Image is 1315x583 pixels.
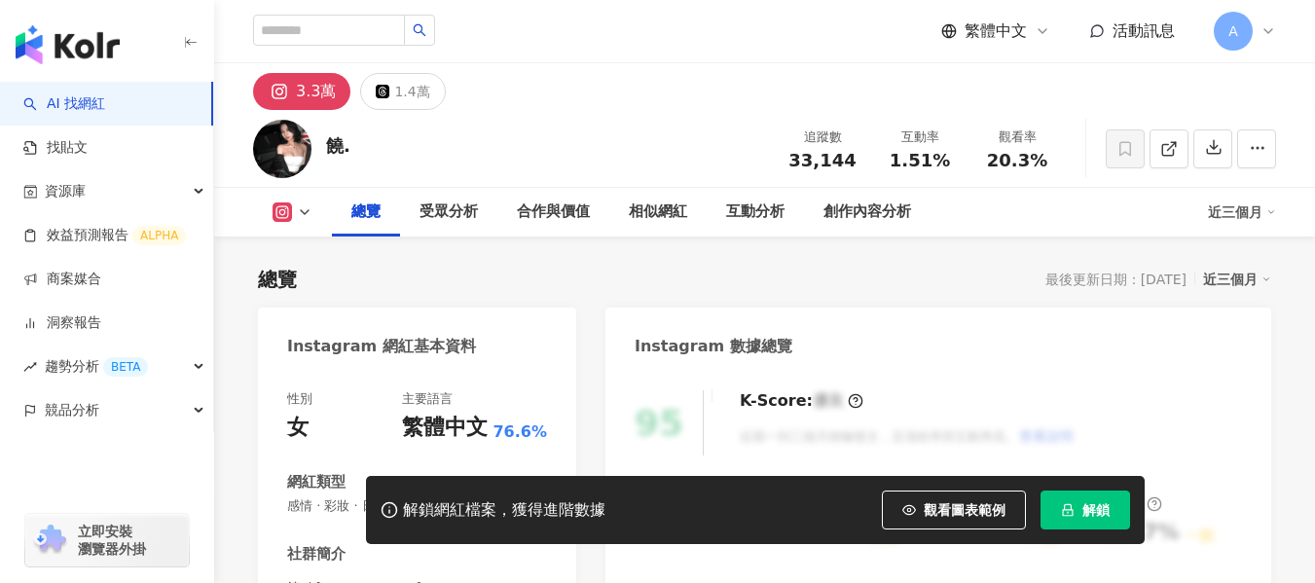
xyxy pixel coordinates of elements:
div: 合作與價值 [517,200,590,224]
a: searchAI 找網紅 [23,94,105,114]
a: 效益預測報告ALPHA [23,226,186,245]
div: 相似網紅 [629,200,687,224]
span: 立即安裝 瀏覽器外掛 [78,523,146,558]
span: search [413,23,426,37]
span: 繁體中文 [965,20,1027,42]
span: rise [23,360,37,374]
span: 趨勢分析 [45,345,148,388]
div: 網紅類型 [287,472,346,492]
span: 1.51% [890,151,950,170]
div: 最後更新日期：[DATE] [1045,272,1187,287]
button: 3.3萬 [253,73,350,110]
div: K-Score : [740,390,863,412]
a: chrome extension立即安裝 瀏覽器外掛 [25,514,189,566]
div: 互動率 [883,128,957,147]
div: 饒. [326,133,350,158]
div: 近三個月 [1203,267,1271,292]
div: 3.3萬 [296,78,336,105]
span: 競品分析 [45,388,99,432]
img: KOL Avatar [253,120,311,178]
img: chrome extension [31,525,69,556]
div: 創作內容分析 [823,200,911,224]
a: 洞察報告 [23,313,101,333]
span: A [1228,20,1238,42]
div: 總覽 [351,200,381,224]
span: 33,144 [788,150,856,170]
button: 解鎖 [1041,491,1130,529]
div: 總覽 [258,266,297,293]
div: BETA [103,357,148,377]
div: 追蹤數 [785,128,859,147]
div: 繁體中文 [402,413,488,443]
button: 觀看圖表範例 [882,491,1026,529]
a: 找貼文 [23,138,88,158]
div: 性別 [287,390,312,408]
div: 互動分析 [726,200,785,224]
div: 觀看率 [980,128,1054,147]
a: 商案媒合 [23,270,101,289]
span: 20.3% [987,151,1047,170]
div: 受眾分析 [420,200,478,224]
span: 資源庫 [45,169,86,213]
div: Instagram 網紅基本資料 [287,336,476,357]
div: 主要語言 [402,390,453,408]
div: 社群簡介 [287,544,346,565]
span: 活動訊息 [1113,21,1175,40]
div: 1.4萬 [394,78,429,105]
div: Instagram 數據總覽 [635,336,792,357]
div: 近三個月 [1208,197,1276,228]
div: 女 [287,413,309,443]
button: 1.4萬 [360,73,445,110]
img: logo [16,25,120,64]
div: 解鎖網紅檔案，獲得進階數據 [403,500,605,521]
span: 觀看圖表範例 [924,502,1005,518]
span: 76.6% [493,421,547,443]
